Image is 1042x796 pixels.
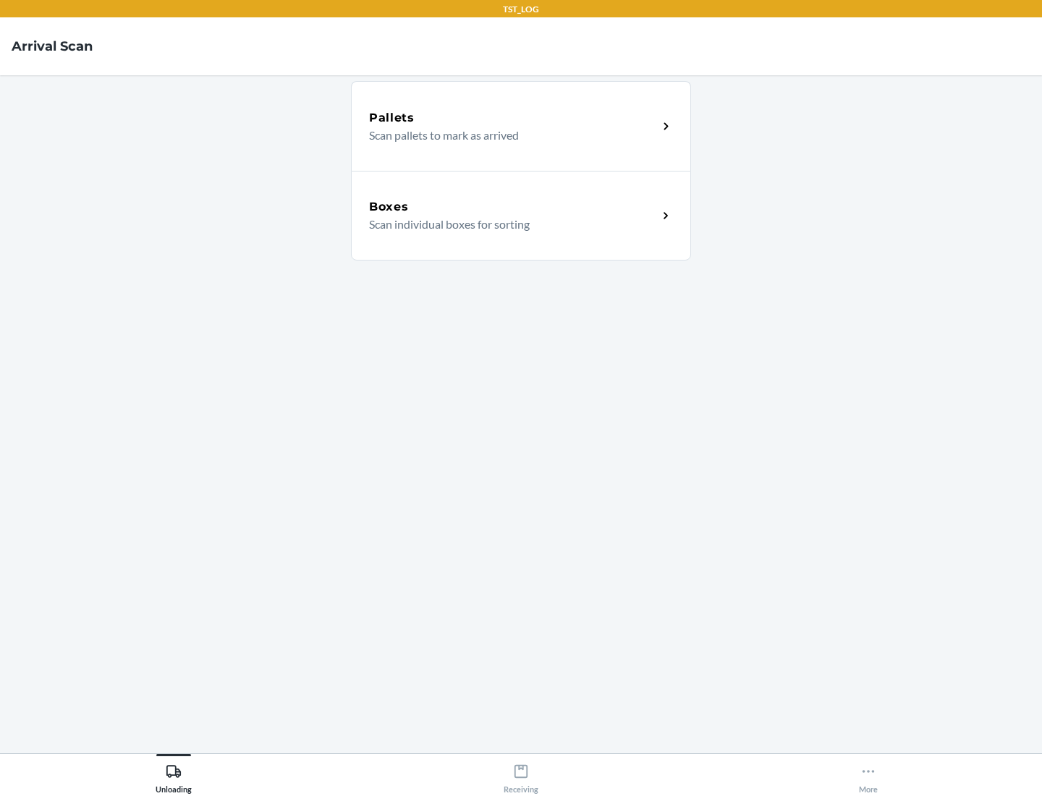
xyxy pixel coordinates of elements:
[351,171,691,261] a: BoxesScan individual boxes for sorting
[369,198,409,216] h5: Boxes
[351,81,691,171] a: PalletsScan pallets to mark as arrived
[369,216,646,233] p: Scan individual boxes for sorting
[369,109,415,127] h5: Pallets
[12,37,93,56] h4: Arrival Scan
[504,758,538,794] div: Receiving
[859,758,878,794] div: More
[695,754,1042,794] button: More
[369,127,646,144] p: Scan pallets to mark as arrived
[503,3,539,16] p: TST_LOG
[347,754,695,794] button: Receiving
[156,758,192,794] div: Unloading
